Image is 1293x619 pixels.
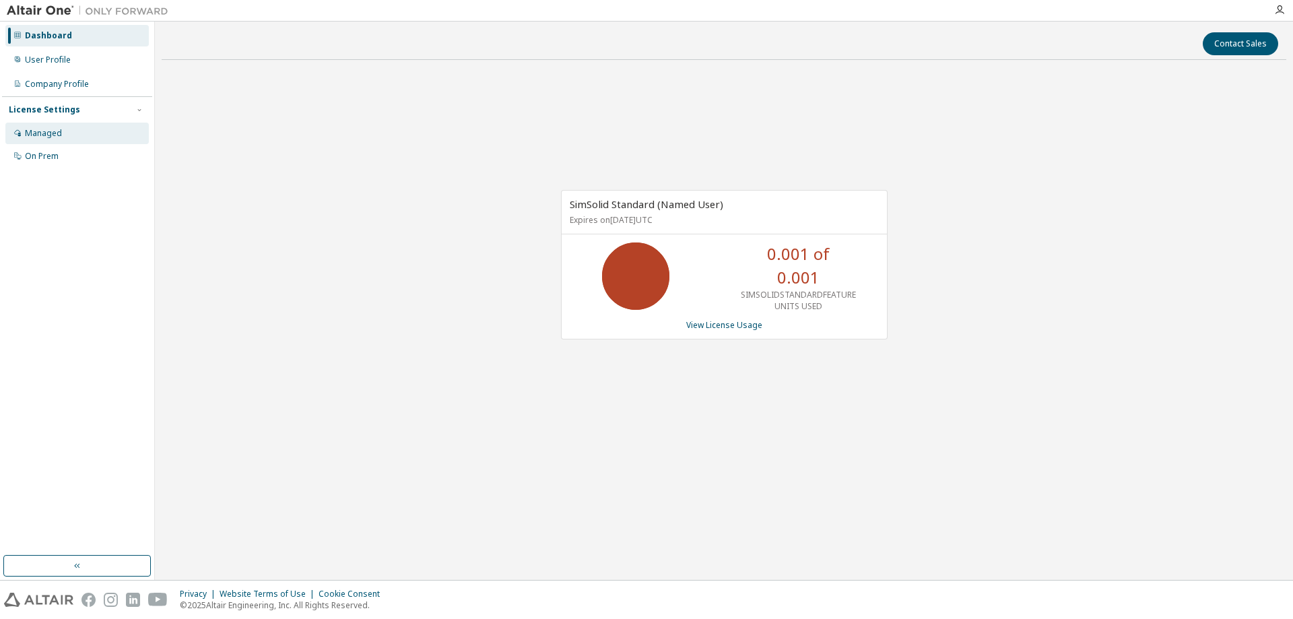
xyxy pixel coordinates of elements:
div: Company Profile [25,79,89,90]
img: youtube.svg [148,593,168,607]
img: linkedin.svg [126,593,140,607]
img: Altair One [7,4,175,18]
div: License Settings [9,104,80,115]
img: facebook.svg [81,593,96,607]
a: View License Usage [686,319,762,331]
img: altair_logo.svg [4,593,73,607]
div: Dashboard [25,30,72,41]
p: 0.001 of 0.001 [745,242,853,289]
div: Managed [25,128,62,139]
div: Cookie Consent [319,589,388,599]
div: User Profile [25,55,71,65]
img: instagram.svg [104,593,118,607]
p: Expires on [DATE] UTC [570,214,875,226]
button: Contact Sales [1203,32,1278,55]
p: SIMSOLIDSTANDARDFEATURE UNITS USED [741,289,856,312]
div: Privacy [180,589,220,599]
div: On Prem [25,151,59,162]
p: © 2025 Altair Engineering, Inc. All Rights Reserved. [180,599,388,611]
span: SimSolid Standard (Named User) [570,197,723,211]
div: Website Terms of Use [220,589,319,599]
